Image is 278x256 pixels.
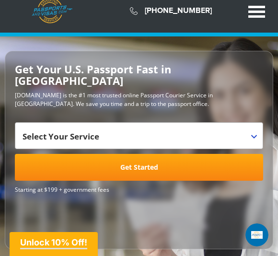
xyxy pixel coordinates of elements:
[145,6,212,15] a: [PHONE_NUMBER]
[23,126,253,153] span: Select Your Service
[15,186,263,194] span: Starting at $199 + government fees
[15,198,87,246] iframe: Customer reviews powered by Trustpilot
[15,91,263,107] p: [DOMAIN_NAME] is the #1 most trusted online Passport Courier Service in [GEOGRAPHIC_DATA]. We sav...
[10,232,98,256] div: Unlock 10% Off!
[15,154,263,181] a: Get Started
[20,237,87,247] span: Unlock 10% Off!
[245,223,268,246] iframe: Intercom live chat
[23,131,99,142] span: Select Your Service
[15,122,263,149] span: Select Your Service
[15,63,263,86] h2: Get Your U.S. Passport Fast in [GEOGRAPHIC_DATA]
